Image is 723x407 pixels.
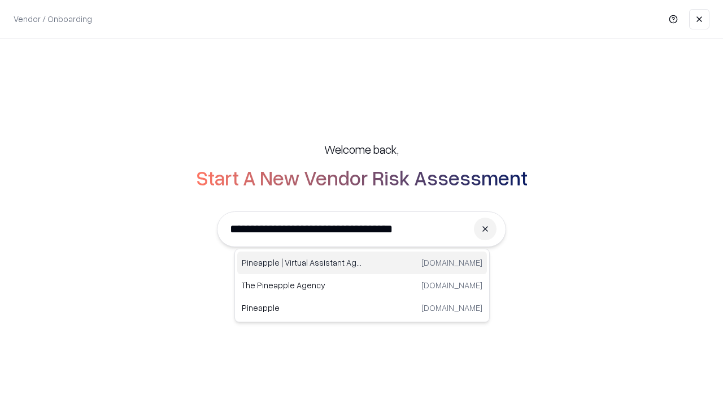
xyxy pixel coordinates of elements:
[421,302,482,314] p: [DOMAIN_NAME]
[242,279,362,291] p: The Pineapple Agency
[421,279,482,291] p: [DOMAIN_NAME]
[234,249,490,322] div: Suggestions
[242,302,362,314] p: Pineapple
[242,257,362,269] p: Pineapple | Virtual Assistant Agency
[196,166,528,189] h2: Start A New Vendor Risk Assessment
[14,13,92,25] p: Vendor / Onboarding
[421,257,482,269] p: [DOMAIN_NAME]
[324,141,399,157] h5: Welcome back,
